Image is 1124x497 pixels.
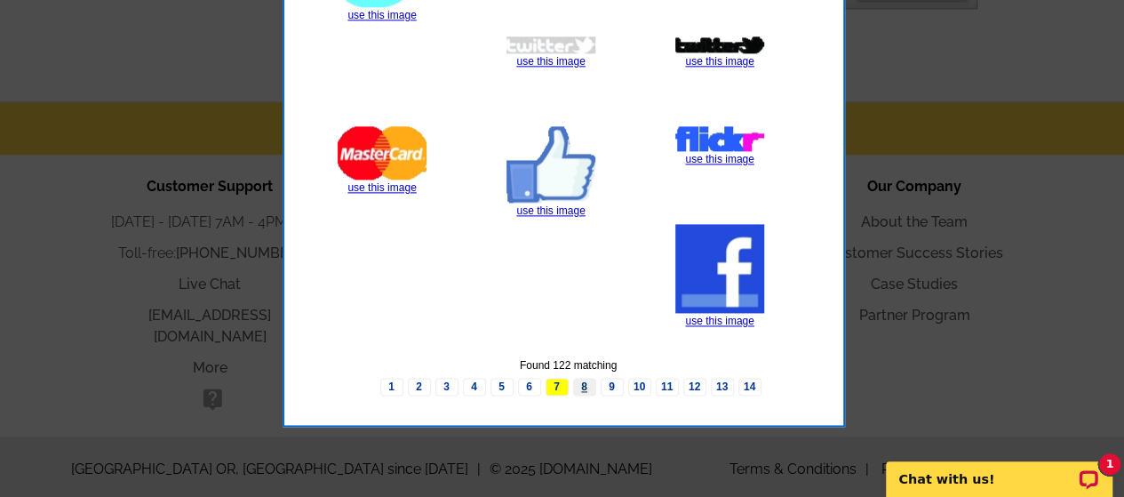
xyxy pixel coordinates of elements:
[347,9,416,21] a: use this image
[347,181,416,194] a: use this image
[675,126,764,151] img: thumb-4efd1084b9c0c.jpg
[675,224,764,313] img: thumb-4efd107fd6514.jpg
[685,153,753,165] a: use this image
[656,378,679,396] a: 11
[546,378,569,396] span: 7
[685,55,753,68] a: use this image
[298,357,839,373] div: Found 122 matching
[675,36,764,53] img: thumb-4efd115613249.jpg
[490,378,514,396] a: 5
[435,378,458,396] a: 3
[338,126,426,180] img: thumb-4efd1150cec41.jpg
[463,378,486,396] a: 4
[711,378,734,396] a: 13
[683,378,706,396] a: 12
[573,378,596,396] a: 8
[516,204,585,217] a: use this image
[601,378,624,396] a: 9
[380,378,403,396] a: 1
[506,36,595,53] img: thumb-4efd1159e95cf.jpg
[685,315,753,327] a: use this image
[516,55,585,68] a: use this image
[518,378,541,396] a: 6
[628,378,651,396] a: 10
[506,126,595,203] img: thumb-4efd10df30d54.jpg
[874,441,1124,497] iframe: LiveChat chat widget
[738,378,761,396] a: 14
[408,378,431,396] a: 2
